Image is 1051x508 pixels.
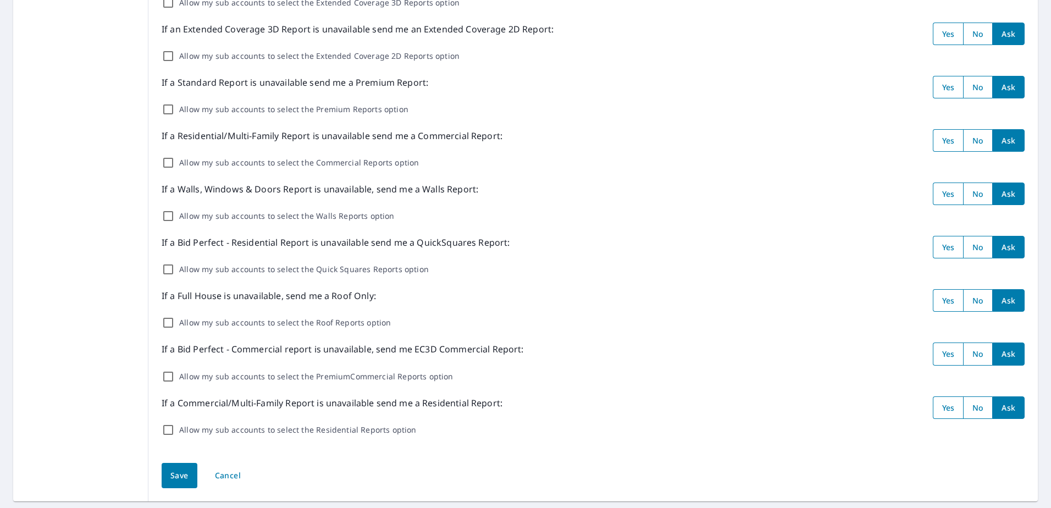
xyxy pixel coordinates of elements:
span: Cancel [215,469,241,483]
p: If a Commercial/Multi-Family Report is unavailable send me a Residential Report: [162,396,502,419]
p: If a Residential/Multi-Family Report is unavailable send me a Commercial Report: [162,129,502,152]
label: Allow my sub accounts to select the PremiumCommercial Reports option [179,372,453,382]
p: If an Extended Coverage 3D Report is unavailable send me an Extended Coverage 2D Report: [162,23,554,45]
button: Cancel [206,463,250,489]
label: Allow my sub accounts to select the Walls Reports option [179,211,395,221]
label: Allow my sub accounts to select the Commercial Reports option [179,158,419,168]
p: If a Bid Perfect - Residential Report is unavailable send me a QuickSquares Report: [162,236,510,258]
span: Save [170,469,189,483]
label: Allow my sub accounts to select the Residential Reports option [179,425,417,435]
label: Allow my sub accounts to select the Extended Coverage 2D Reports option [179,51,460,61]
p: If a Walls, Windows & Doors Report is unavailable, send me a Walls Report: [162,183,478,205]
p: If a Bid Perfect - Commercial report is unavailable, send me EC3D Commercial Report: [162,343,524,365]
p: If a Full House is unavailable, send me a Roof Only: [162,289,376,312]
label: Allow my sub accounts to select the Quick Squares Reports option [179,264,429,274]
label: Allow my sub accounts to select the Roof Reports option [179,318,391,328]
label: Allow my sub accounts to select the Premium Reports option [179,104,408,114]
p: If a Standard Report is unavailable send me a Premium Report: [162,76,428,98]
button: Save [162,463,197,489]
